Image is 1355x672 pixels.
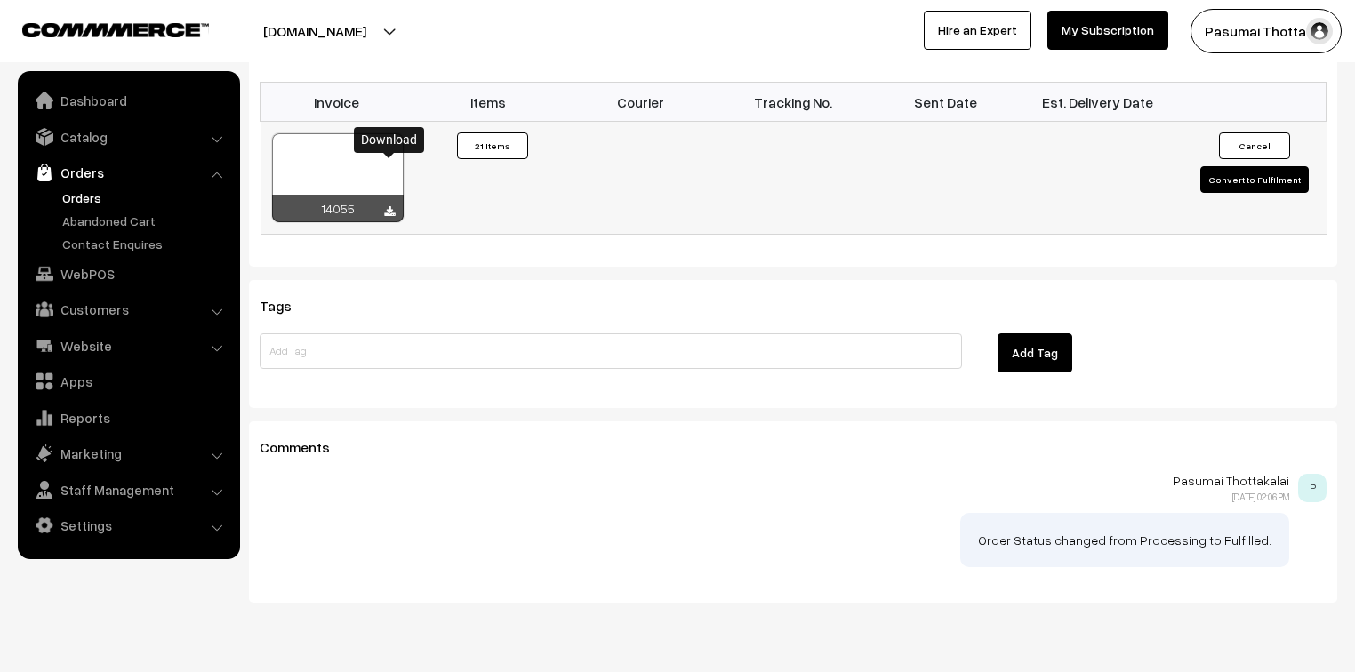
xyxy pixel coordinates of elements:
[1191,9,1342,53] button: Pasumai Thotta…
[22,474,234,506] a: Staff Management
[1298,474,1327,502] span: P
[22,402,234,434] a: Reports
[413,83,565,122] th: Items
[457,132,528,159] button: 21 Items
[1306,18,1333,44] img: user
[260,474,1289,488] p: Pasumai Thottakalai
[22,121,234,153] a: Catalog
[1200,166,1309,193] button: Convert to Fulfilment
[565,83,717,122] th: Courier
[58,235,234,253] a: Contact Enquires
[978,531,1271,549] p: Order Status changed from Processing to Fulfilled.
[201,9,429,53] button: [DOMAIN_NAME]
[260,297,313,315] span: Tags
[58,212,234,230] a: Abandoned Cart
[260,438,351,456] span: Comments
[22,330,234,362] a: Website
[22,437,234,469] a: Marketing
[924,11,1031,50] a: Hire an Expert
[1219,132,1290,159] button: Cancel
[1022,83,1174,122] th: Est. Delivery Date
[22,365,234,397] a: Apps
[22,509,234,541] a: Settings
[998,333,1072,372] button: Add Tag
[272,195,404,222] div: 14055
[22,156,234,188] a: Orders
[22,23,209,36] img: COMMMERCE
[22,293,234,325] a: Customers
[22,18,178,39] a: COMMMERCE
[22,258,234,290] a: WebPOS
[58,188,234,207] a: Orders
[22,84,234,116] a: Dashboard
[717,83,869,122] th: Tracking No.
[260,333,962,369] input: Add Tag
[1047,11,1168,50] a: My Subscription
[1232,491,1289,502] span: [DATE] 02:06 PM
[261,83,413,122] th: Invoice
[870,83,1022,122] th: Sent Date
[354,127,424,153] div: Download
